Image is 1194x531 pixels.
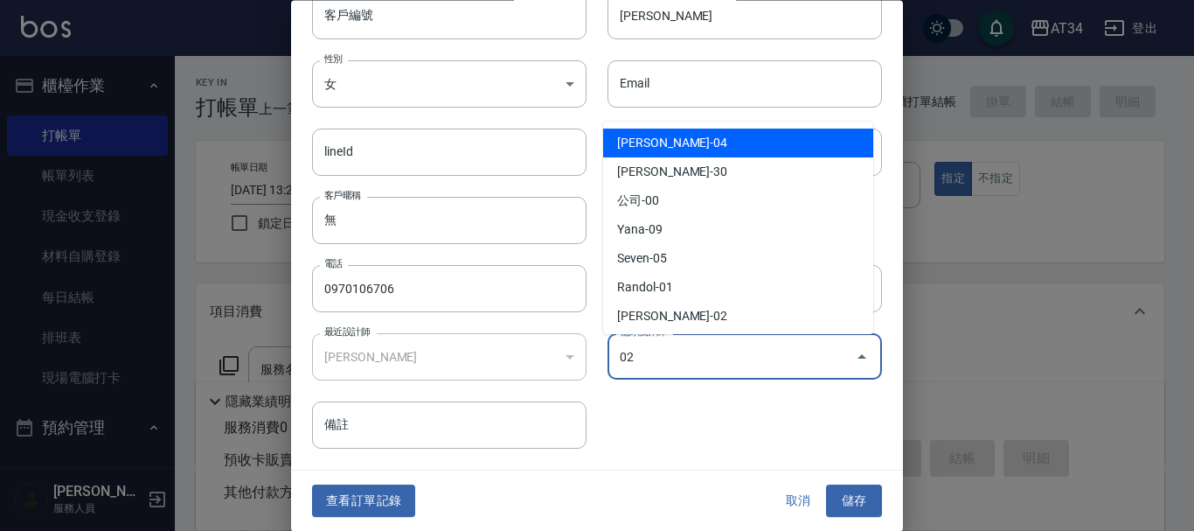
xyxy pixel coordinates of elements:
div: [PERSON_NAME] [312,334,587,381]
li: 公司-00 [603,186,873,215]
label: 性別 [324,52,343,66]
li: Emma-08 [603,331,873,360]
li: Seven-05 [603,244,873,273]
li: Yana-09 [603,215,873,244]
button: 儲存 [826,486,882,518]
button: 查看訂單記錄 [312,486,415,518]
li: [PERSON_NAME]-02 [603,302,873,331]
label: 最近設計師 [324,326,370,339]
li: Randol-01 [603,273,873,302]
button: Close [848,343,876,371]
button: 取消 [770,486,826,518]
li: [PERSON_NAME]-30 [603,157,873,186]
label: 客戶暱稱 [324,189,361,202]
label: 電話 [324,258,343,271]
div: 女 [312,60,587,108]
li: [PERSON_NAME]-04 [603,129,873,157]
